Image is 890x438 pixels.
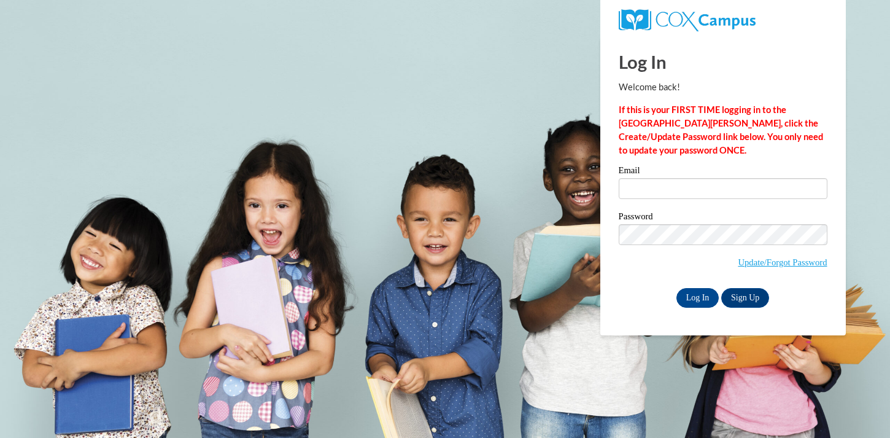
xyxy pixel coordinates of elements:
a: Update/Forgot Password [738,257,827,267]
p: Welcome back! [619,80,827,94]
label: Email [619,166,827,178]
label: Password [619,212,827,224]
a: Sign Up [721,288,769,308]
img: COX Campus [619,9,756,31]
strong: If this is your FIRST TIME logging in to the [GEOGRAPHIC_DATA][PERSON_NAME], click the Create/Upd... [619,104,823,155]
h1: Log In [619,49,827,74]
a: COX Campus [619,14,756,25]
input: Log In [676,288,719,308]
